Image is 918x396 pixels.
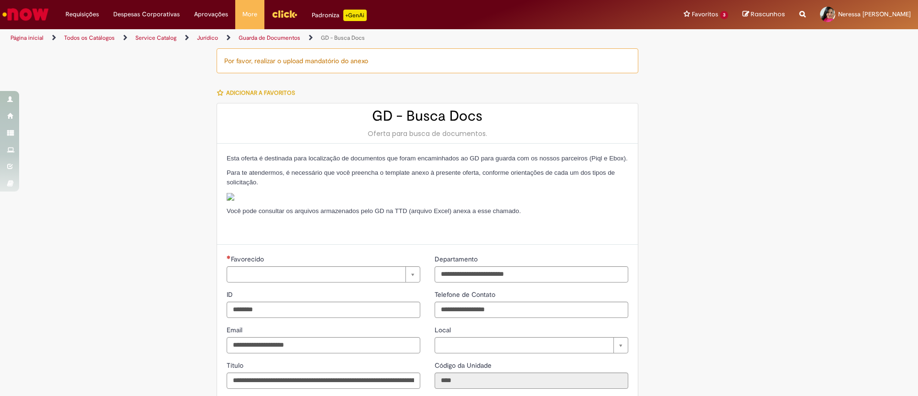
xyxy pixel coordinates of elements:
[226,89,295,97] span: Adicionar a Favoritos
[435,302,628,318] input: Telefone de Contato
[242,10,257,19] span: More
[751,10,785,19] span: Rascunhos
[435,255,480,263] span: Departamento
[217,83,300,103] button: Adicionar a Favoritos
[1,5,50,24] img: ServiceNow
[435,361,493,370] span: Somente leitura - Código da Unidade
[227,155,628,162] span: Esta oferta é destinada para localização de documentos que foram encaminhados ao GD para guarda c...
[435,290,497,299] span: Telefone de Contato
[7,29,605,47] ul: Trilhas de página
[227,373,420,389] input: Título
[197,34,218,42] a: Jurídico
[113,10,180,19] span: Despesas Corporativas
[312,10,367,21] div: Padroniza
[217,48,638,73] div: Por favor, realizar o upload mandatório do anexo
[66,10,99,19] span: Requisições
[435,337,628,353] a: Limpar campo Local
[227,361,245,370] span: Título
[227,255,231,259] span: Necessários
[743,10,785,19] a: Rascunhos
[692,10,718,19] span: Favoritos
[227,266,420,283] a: Limpar campo Favorecido
[227,129,628,138] div: Oferta para busca de documentos.
[194,10,228,19] span: Aprovações
[135,34,176,42] a: Service Catalog
[239,34,300,42] a: Guarda de Documentos
[435,373,628,389] input: Código da Unidade
[435,326,453,334] span: Local
[11,34,44,42] a: Página inicial
[227,108,628,124] h2: GD - Busca Docs
[231,255,266,263] span: Necessários - Favorecido
[227,326,244,334] span: Email
[64,34,115,42] a: Todos os Catálogos
[720,11,728,19] span: 3
[435,266,628,283] input: Departamento
[227,290,235,299] span: ID
[272,7,297,21] img: click_logo_yellow_360x200.png
[343,10,367,21] p: +GenAi
[435,361,493,370] label: Somente leitura - Código da Unidade
[227,169,615,186] span: Para te atendermos, é necessário que você preencha o template anexo à presente oferta, conforme o...
[227,302,420,318] input: ID
[227,207,521,215] span: Você pode consultar os arquivos armazenados pelo GD na TTD (arquivo Excel) anexa a esse chamado.
[321,34,365,42] a: GD - Busca Docs
[838,10,911,18] span: Neressa [PERSON_NAME]
[227,337,420,353] input: Email
[227,193,234,201] img: sys_attachment.do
